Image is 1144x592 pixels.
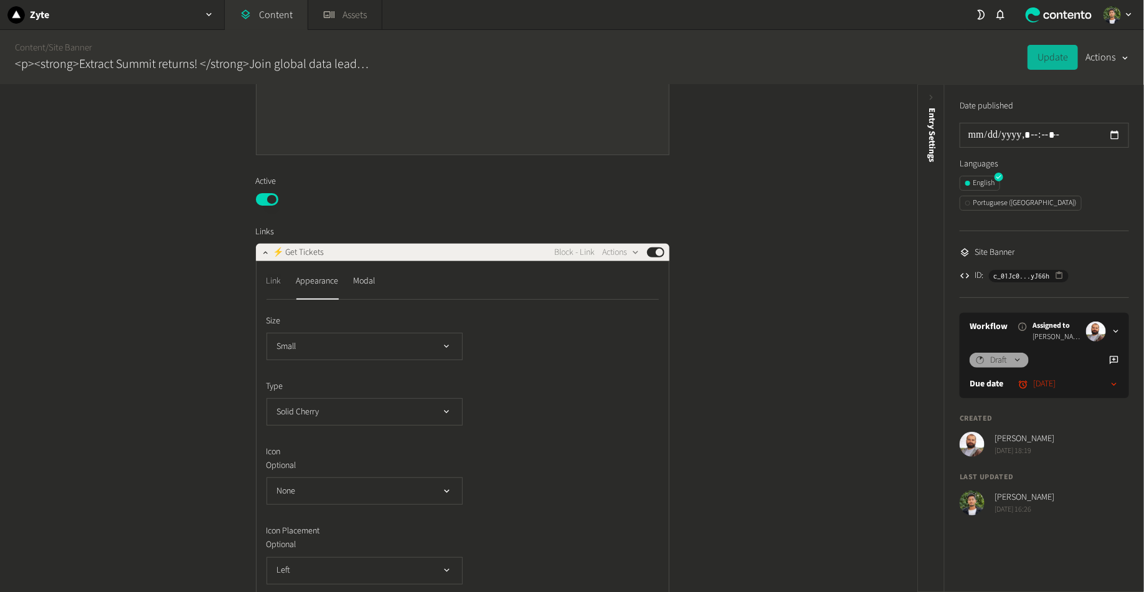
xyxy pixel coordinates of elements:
[995,504,1054,515] span: [DATE] 16:26
[960,100,1013,113] label: Date published
[15,41,45,54] a: Content
[1104,6,1121,24] img: Arnold Alexander
[267,333,463,360] button: Small
[49,41,92,54] a: Site Banner
[267,459,550,472] p: Optional
[995,446,1054,457] span: [DATE] 18:19
[960,176,1000,191] button: English
[970,320,1008,333] a: Workflow
[7,6,25,24] img: Zyte
[975,269,984,282] span: ID:
[354,271,376,291] div: Modal
[296,271,339,291] div: Appearance
[555,246,595,259] span: Block - Link
[267,557,463,585] button: Left
[267,315,281,328] span: Size
[991,354,1008,367] span: Draft
[1028,45,1078,70] button: Update
[267,271,281,291] div: Link
[1086,322,1106,341] img: Cleber Alexandre
[975,246,1015,259] span: Site Banner
[273,246,324,259] span: ⚡ Get Tickets
[1033,320,1081,332] span: Assigned to
[267,446,281,459] span: Icon
[960,490,985,515] img: Arnold Alexander
[995,491,1054,504] span: [PERSON_NAME]
[1085,45,1129,70] button: Actions
[970,378,1003,391] label: Due date
[45,41,49,54] span: /
[960,196,1082,211] button: Portuguese ([GEOGRAPHIC_DATA])
[970,353,1029,368] button: Draft
[30,7,49,22] h2: Zyte
[256,175,277,188] span: Active
[1033,378,1056,391] time: [DATE]
[267,538,550,551] p: Optional
[1033,332,1081,343] span: [PERSON_NAME]
[925,108,938,162] span: Entry Settings
[960,472,1129,483] h4: Last updated
[267,380,283,393] span: Type
[995,432,1054,446] span: [PERSON_NAME]
[960,432,985,457] img: Cleber Alexandre
[965,178,995,189] div: English
[965,198,1076,209] div: Portuguese ([GEOGRAPHIC_DATA])
[603,245,640,260] button: Actions
[15,55,374,74] h2: <p><strong>Extract Summit returns! </strong>Join global data leaders in [GEOGRAPHIC_DATA] ([DATE]...
[960,413,1129,424] h4: Created
[267,477,463,505] button: None
[994,270,1050,282] span: c_01Jc0...yJ66h
[989,270,1069,282] button: c_01Jc0...yJ66h
[267,398,463,426] button: Solid Cherry
[960,158,1129,171] label: Languages
[267,525,320,538] span: Icon Placement
[256,226,275,239] span: Links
